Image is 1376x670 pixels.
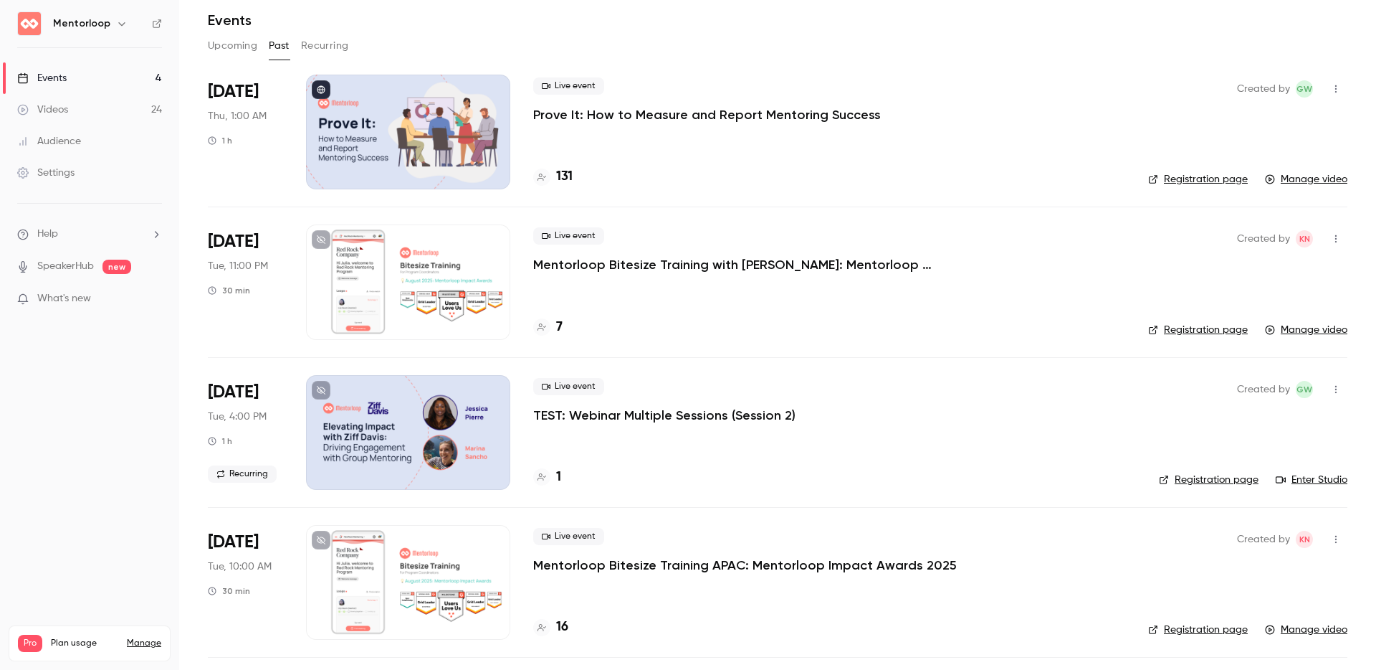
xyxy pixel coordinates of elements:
button: Recurring [301,34,349,57]
span: Live event [533,227,604,245]
span: What's new [37,291,91,306]
span: Kristin Nankervis [1296,230,1313,247]
span: Help [37,227,58,242]
span: Created by [1237,230,1290,247]
span: Grace Winstanley [1296,381,1313,398]
a: Manage video [1265,623,1347,637]
span: Live event [533,378,604,395]
a: 131 [533,167,573,187]
a: Mentorloop Bitesize Training APAC: Mentorloop Impact Awards 2025 [533,557,957,574]
span: KN [1299,230,1310,247]
a: Prove It: How to Measure and Report Mentoring Success [533,106,881,123]
button: Upcoming [208,34,257,57]
a: Registration page [1159,473,1258,487]
div: 30 min [208,585,250,597]
h4: 131 [556,167,573,187]
div: Settings [17,166,75,180]
img: Mentorloop [18,12,41,35]
span: Plan usage [51,638,118,649]
a: TEST: Webinar Multiple Sessions (Session 2) [533,407,795,424]
div: Events [17,71,67,85]
a: Manage video [1265,172,1347,187]
div: Aug 19 Tue, 2:00 PM (Europe/London) [208,225,283,339]
span: new [102,260,131,274]
span: Tue, 10:00 AM [208,560,272,574]
h4: 1 [556,468,561,487]
span: Tue, 11:00 PM [208,259,268,273]
a: Enter Studio [1276,473,1347,487]
span: [DATE] [208,381,259,404]
div: Videos [17,103,68,117]
a: Registration page [1148,323,1248,337]
a: SpeakerHub [37,259,94,274]
h4: 7 [556,318,563,337]
div: Aug 21 Thu, 1:00 AM (Australia/Melbourne) [208,75,283,189]
span: [DATE] [208,230,259,253]
span: Pro [18,635,42,652]
div: 1 h [208,435,232,447]
span: KN [1299,531,1310,548]
a: Manage [127,638,161,649]
span: Live event [533,77,604,95]
a: 16 [533,618,568,637]
a: Mentorloop Bitesize Training with [PERSON_NAME]: Mentorloop Impact Awards [533,256,963,273]
a: 7 [533,318,563,337]
li: help-dropdown-opener [17,227,162,242]
div: Audience [17,134,81,148]
span: Tue, 4:00 PM [208,410,267,424]
span: Kristin Nankervis [1296,531,1313,548]
span: GW [1296,381,1312,398]
span: Thu, 1:00 AM [208,109,267,123]
div: Aug 19 Tue, 4:00 PM (Australia/Melbourne) [208,375,283,490]
div: 30 min [208,285,250,296]
span: [DATE] [208,531,259,554]
span: Created by [1237,80,1290,98]
a: Registration page [1148,172,1248,187]
span: [DATE] [208,80,259,103]
h6: Mentorloop [53,16,110,31]
span: Live event [533,528,604,545]
a: Manage video [1265,323,1347,337]
span: GW [1296,80,1312,98]
div: Aug 19 Tue, 10:00 AM (Australia/Melbourne) [208,525,283,640]
a: Registration page [1148,623,1248,637]
button: Past [269,34,290,57]
span: Created by [1237,531,1290,548]
h1: Events [208,11,252,29]
h4: 16 [556,618,568,637]
div: 1 h [208,135,232,146]
a: 1 [533,468,561,487]
span: Grace Winstanley [1296,80,1313,98]
span: Created by [1237,381,1290,398]
span: Recurring [208,466,277,483]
